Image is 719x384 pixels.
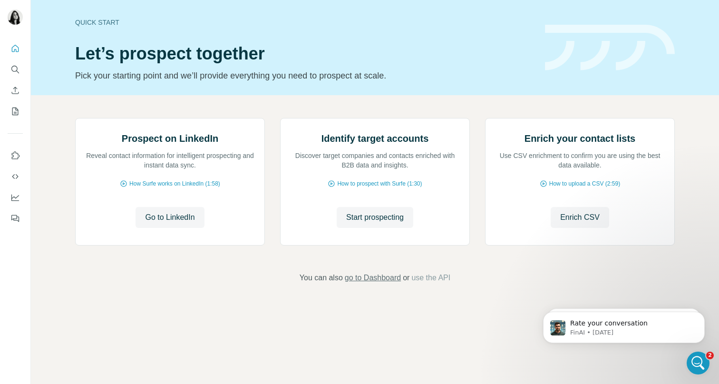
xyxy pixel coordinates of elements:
[345,272,401,284] button: go to Dashboard
[6,4,24,22] button: go back
[8,168,23,185] button: Use Surfe API
[8,50,183,207] div: To remove someone from your team, go to yourSurfe Dashboard > Teamsection.Source reference 107746...
[15,79,175,126] div: From there, you can delete team members directly. The sources mention that you can "delete your o...
[75,44,534,63] h1: Let’s prospect together
[8,61,23,78] button: Search
[687,352,709,374] iframe: Intercom live chat
[151,67,159,75] a: Source reference 10774614:
[75,18,534,27] div: Quick start
[104,193,111,201] a: Source reference 10774829:
[545,25,675,71] img: banner
[8,10,23,25] img: Avatar
[27,5,42,20] img: Profile image for FinAI
[8,284,182,300] textarea: Message…
[41,22,183,43] div: how to delete a person from my team
[49,28,175,37] div: how to delete a person from my team
[30,304,38,311] button: Gif picker
[129,179,220,188] span: How Surfe works on LinkedIn (1:58)
[8,207,127,228] div: Did that answer your question?FinAI • 1m ago
[529,292,719,358] iframe: Intercom notifications message
[495,151,665,170] p: Use CSV enrichment to confirm you are using the best data available.
[551,207,609,228] button: Enrich CSV
[8,103,23,120] button: My lists
[149,4,167,22] button: Home
[8,207,183,249] div: FinAI says…
[15,230,58,236] div: FinAI • 1m ago
[403,272,409,284] span: or
[167,4,184,21] div: Close
[15,56,175,75] div: To remove someone from your team, go to your section.
[337,207,413,228] button: Start prospecting
[163,300,178,315] button: Send a message…
[411,272,450,284] button: use the API
[30,66,123,74] b: Surfe Dashboard > Team
[8,22,183,50] div: sheila@beintandem.co says…
[525,132,635,145] h2: Enrich your contact lists
[560,212,600,223] span: Enrich CSV
[122,132,218,145] h2: Prospect on LinkedIn
[15,213,120,223] div: Did that answer your question?
[346,212,404,223] span: Start prospecting
[8,189,23,206] button: Dashboard
[321,132,429,145] h2: Identify target accounts
[15,173,175,201] div: The Team section in your Dashboard is where you'll find all the options for adding and removing t...
[8,82,23,99] button: Enrich CSV
[8,147,23,164] button: Use Surfe on LinkedIn
[15,131,175,168] div: If you need to cancel an individual user's plan specifically, you can also go to the page, reduce...
[15,304,22,311] button: Emoji picker
[8,210,23,227] button: Feedback
[549,179,620,188] span: How to upload a CSV (2:59)
[112,160,120,168] a: Source reference 10774861:
[46,5,65,12] h1: FinAI
[75,69,534,82] p: Pick your starting point and we’ll provide everything you need to prospect at scale.
[136,207,204,228] button: Go to LinkedIn
[8,40,23,57] button: Quick start
[337,179,422,188] span: How to prospect with Surfe (1:30)
[60,304,68,311] button: Start recording
[45,304,53,311] button: Upload attachment
[85,151,255,170] p: Reveal contact information for intelligent prospecting and instant data sync.
[8,50,183,207] div: FinAI says…
[300,272,343,284] span: You can also
[145,212,194,223] span: Go to LinkedIn
[290,151,460,170] p: Discover target companies and contacts enriched with B2B data and insights.
[46,12,118,21] p: The team can also help
[130,141,154,148] b: Billing
[706,352,714,359] span: 2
